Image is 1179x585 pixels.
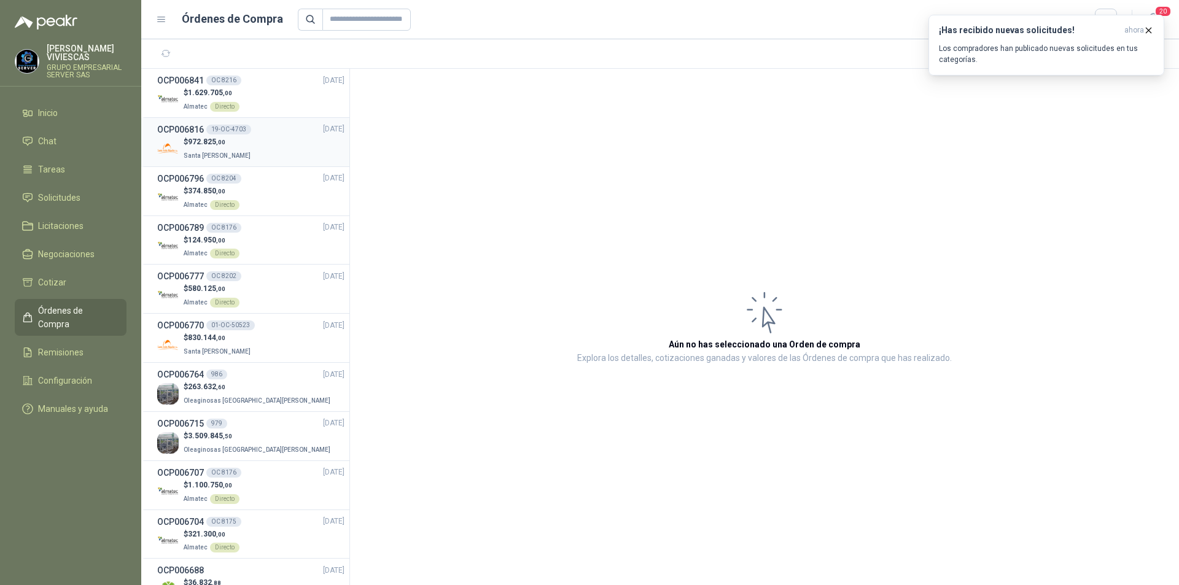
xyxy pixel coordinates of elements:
[206,468,241,478] div: OC 8176
[15,158,126,181] a: Tareas
[38,276,66,289] span: Cotizar
[157,89,179,110] img: Company Logo
[323,565,344,576] span: [DATE]
[188,88,232,97] span: 1.629.705
[184,348,251,355] span: Santa [PERSON_NAME]
[210,249,239,258] div: Directo
[157,187,179,209] img: Company Logo
[184,250,208,257] span: Almatec
[157,417,344,455] a: OCP006715979[DATE] Company Logo$3.509.845,50Oleaginosas [GEOGRAPHIC_DATA][PERSON_NAME]
[15,242,126,266] a: Negociaciones
[157,368,344,406] a: OCP006764986[DATE] Company Logo$263.632,60Oleaginosas [GEOGRAPHIC_DATA][PERSON_NAME]
[323,222,344,233] span: [DATE]
[182,10,283,28] h1: Órdenes de Compra
[15,397,126,420] a: Manuales y ayuda
[38,402,108,416] span: Manuales y ayuda
[157,334,179,355] img: Company Logo
[184,544,208,551] span: Almatec
[188,382,225,391] span: 263.632
[157,383,179,405] img: Company Logo
[184,495,208,502] span: Almatec
[1142,9,1164,31] button: 20
[184,529,239,540] p: $
[216,285,225,292] span: ,00
[210,298,239,308] div: Directo
[184,185,239,197] p: $
[928,15,1164,76] button: ¡Has recibido nuevas solicitudes!ahora Los compradores han publicado nuevas solicitudes en tus ca...
[157,319,204,332] h3: OCP006770
[15,369,126,392] a: Configuración
[38,219,84,233] span: Licitaciones
[188,530,225,538] span: 321.300
[15,271,126,294] a: Cotizar
[323,467,344,478] span: [DATE]
[15,299,126,336] a: Órdenes de Compra
[188,432,232,440] span: 3.509.845
[184,136,253,148] p: $
[210,200,239,210] div: Directo
[210,543,239,552] div: Directo
[157,74,344,112] a: OCP006841OC 8216[DATE] Company Logo$1.629.705,00AlmatecDirecto
[223,90,232,96] span: ,00
[157,481,179,503] img: Company Logo
[38,346,84,359] span: Remisiones
[15,50,39,73] img: Company Logo
[323,123,344,135] span: [DATE]
[184,87,239,99] p: $
[323,172,344,184] span: [DATE]
[184,201,208,208] span: Almatec
[206,517,241,527] div: OC 8175
[15,186,126,209] a: Solicitudes
[157,172,344,211] a: OCP006796OC 8204[DATE] Company Logo$374.850,00AlmatecDirecto
[669,338,860,351] h3: Aún no has seleccionado una Orden de compra
[38,191,80,204] span: Solicitudes
[157,530,179,552] img: Company Logo
[206,370,227,379] div: 986
[323,417,344,429] span: [DATE]
[15,101,126,125] a: Inicio
[206,223,241,233] div: OC 8176
[216,531,225,538] span: ,00
[188,236,225,244] span: 124.950
[1124,25,1144,36] span: ahora
[157,123,344,161] a: OCP00681619-OC-4703[DATE] Company Logo$972.825,00Santa [PERSON_NAME]
[216,188,225,195] span: ,00
[206,125,251,134] div: 19-OC-4703
[157,123,204,136] h3: OCP006816
[577,351,952,366] p: Explora los detalles, cotizaciones ganadas y valores de las Órdenes de compra que has realizado.
[157,269,204,283] h3: OCP006777
[188,284,225,293] span: 580.125
[157,269,344,308] a: OCP006777OC 8202[DATE] Company Logo$580.125,00AlmatecDirecto
[223,433,232,440] span: ,50
[38,106,58,120] span: Inicio
[216,237,225,244] span: ,00
[157,236,179,257] img: Company Logo
[38,247,95,261] span: Negociaciones
[939,25,1119,36] h3: ¡Has recibido nuevas solicitudes!
[157,221,204,234] h3: OCP006789
[210,102,239,112] div: Directo
[184,397,330,404] span: Oleaginosas [GEOGRAPHIC_DATA][PERSON_NAME]
[157,74,204,87] h3: OCP006841
[216,335,225,341] span: ,00
[323,320,344,331] span: [DATE]
[15,214,126,238] a: Licitaciones
[184,283,239,295] p: $
[157,515,204,529] h3: OCP006704
[15,341,126,364] a: Remisiones
[1154,6,1172,17] span: 20
[157,432,179,454] img: Company Logo
[184,103,208,110] span: Almatec
[157,172,204,185] h3: OCP006796
[157,138,179,160] img: Company Logo
[188,138,225,146] span: 972.825
[157,368,204,381] h3: OCP006764
[184,332,253,344] p: $
[188,481,232,489] span: 1.100.750
[206,174,241,184] div: OC 8204
[323,369,344,381] span: [DATE]
[216,384,225,390] span: ,60
[157,319,344,357] a: OCP00677001-OC-50523[DATE] Company Logo$830.144,00Santa [PERSON_NAME]
[210,494,239,504] div: Directo
[157,285,179,306] img: Company Logo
